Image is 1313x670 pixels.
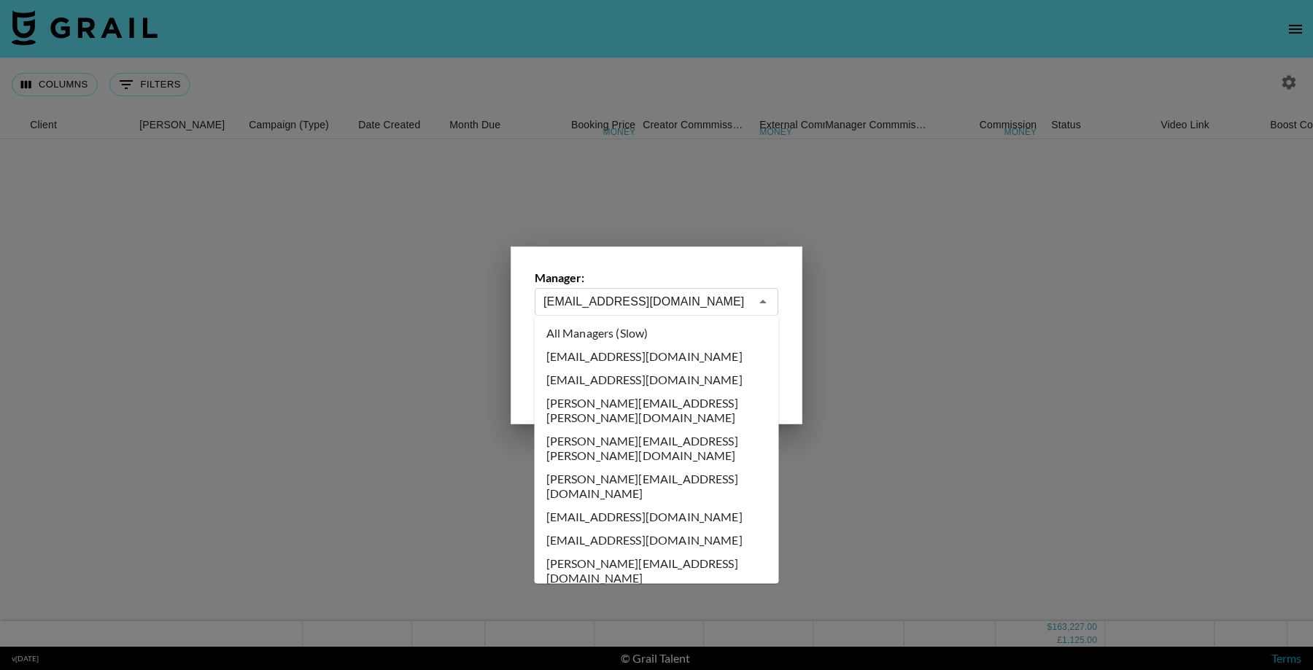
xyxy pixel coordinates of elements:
li: [PERSON_NAME][EMAIL_ADDRESS][PERSON_NAME][DOMAIN_NAME] [535,429,779,467]
li: [EMAIL_ADDRESS][DOMAIN_NAME] [535,529,779,552]
li: [EMAIL_ADDRESS][DOMAIN_NAME] [535,345,779,368]
label: Manager: [535,270,778,285]
li: [EMAIL_ADDRESS][DOMAIN_NAME] [535,505,779,529]
li: [PERSON_NAME][EMAIL_ADDRESS][DOMAIN_NAME] [535,552,779,590]
li: [EMAIL_ADDRESS][DOMAIN_NAME] [535,368,779,392]
li: [PERSON_NAME][EMAIL_ADDRESS][PERSON_NAME][DOMAIN_NAME] [535,392,779,429]
li: All Managers (Slow) [535,322,779,345]
li: [PERSON_NAME][EMAIL_ADDRESS][DOMAIN_NAME] [535,467,779,505]
button: Close [753,292,773,312]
